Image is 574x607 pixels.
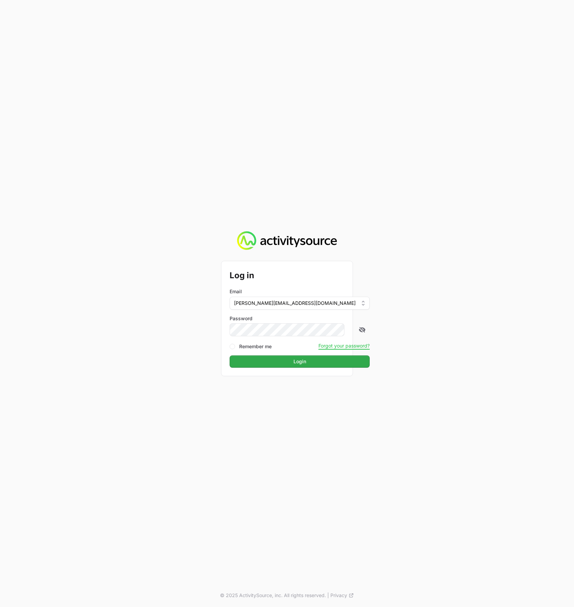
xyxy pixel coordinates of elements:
[239,343,272,350] label: Remember me
[327,592,329,599] span: |
[230,297,370,310] button: [PERSON_NAME][EMAIL_ADDRESS][DOMAIN_NAME]
[234,357,366,366] span: Login
[220,592,326,599] p: © 2025 ActivitySource, inc. All rights reserved.
[234,300,356,307] span: [PERSON_NAME][EMAIL_ADDRESS][DOMAIN_NAME]
[230,269,370,282] h2: Log in
[230,315,370,322] label: Password
[330,592,354,599] a: Privacy
[230,355,370,368] button: Login
[237,231,337,250] img: Activity Source
[318,343,370,349] button: Forgot your password?
[230,288,242,295] label: Email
